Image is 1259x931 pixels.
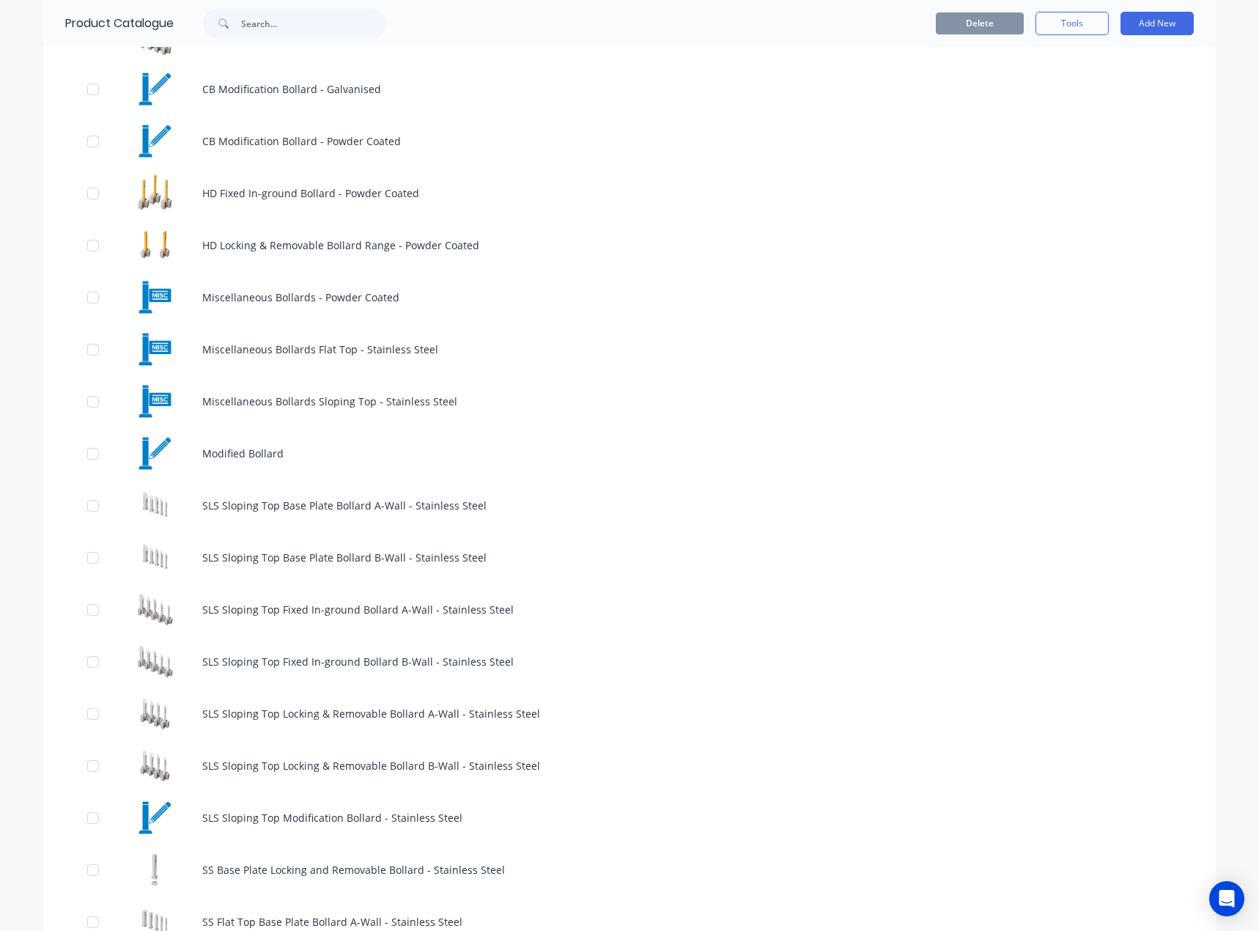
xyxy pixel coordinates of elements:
[43,636,1216,688] div: SLS Sloping Top Fixed In-ground Bollard B-Wall - Stainless SteelSLS Sloping Top Fixed In-ground B...
[43,323,1216,375] div: Miscellaneous Bollards Flat Top - Stainless SteelMiscellaneous Bollards Flat Top - Stainless Steel
[43,792,1216,844] div: SLS Sloping Top Modification Bollard - Stainless SteelSLS Sloping Top Modification Bollard - Stai...
[43,271,1216,323] div: Miscellaneous Bollards - Powder CoatedMiscellaneous Bollards - Powder Coated
[43,219,1216,271] div: HD Locking & Removable Bollard Range - Powder CoatedHD Locking & Removable Bollard Range - Powder...
[936,12,1024,34] button: Delete
[1209,881,1244,916] div: Open Intercom Messenger
[43,531,1216,584] div: SLS Sloping Top Base Plate Bollard B-Wall - Stainless SteelSLS Sloping Top Base Plate Bollard B-W...
[43,584,1216,636] div: SLS Sloping Top Fixed In-ground Bollard A-Wall - Stainless SteelSLS Sloping Top Fixed In-ground B...
[43,115,1216,167] div: CB Modification Bollard - Powder CoatedCB Modification Bollard - Powder Coated
[43,844,1216,896] div: SS Base Plate Locking and Removable Bollard - Stainless SteelSS Base Plate Locking and Removable ...
[43,375,1216,427] div: Miscellaneous Bollards Sloping Top - Stainless SteelMiscellaneous Bollards Sloping Top - Stainles...
[43,740,1216,792] div: SLS Sloping Top Locking & Removable Bollard B-Wall - Stainless SteelSLS Sloping Top Locking & Rem...
[1035,12,1109,35] button: Tools
[43,63,1216,115] div: CB Modification Bollard - Galvanised CB Modification Bollard - Galvanised
[43,427,1216,479] div: Modified BollardModified Bollard
[1120,12,1194,35] button: Add New
[43,167,1216,219] div: HD Fixed In-ground Bollard - Powder CoatedHD Fixed In-ground Bollard - Powder Coated
[241,9,386,38] input: Search...
[43,688,1216,740] div: SLS Sloping Top Locking & Removable Bollard A-Wall - Stainless SteelSLS Sloping Top Locking & Rem...
[43,479,1216,531] div: SLS Sloping Top Base Plate Bollard A-Wall - Stainless SteelSLS Sloping Top Base Plate Bollard A-W...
